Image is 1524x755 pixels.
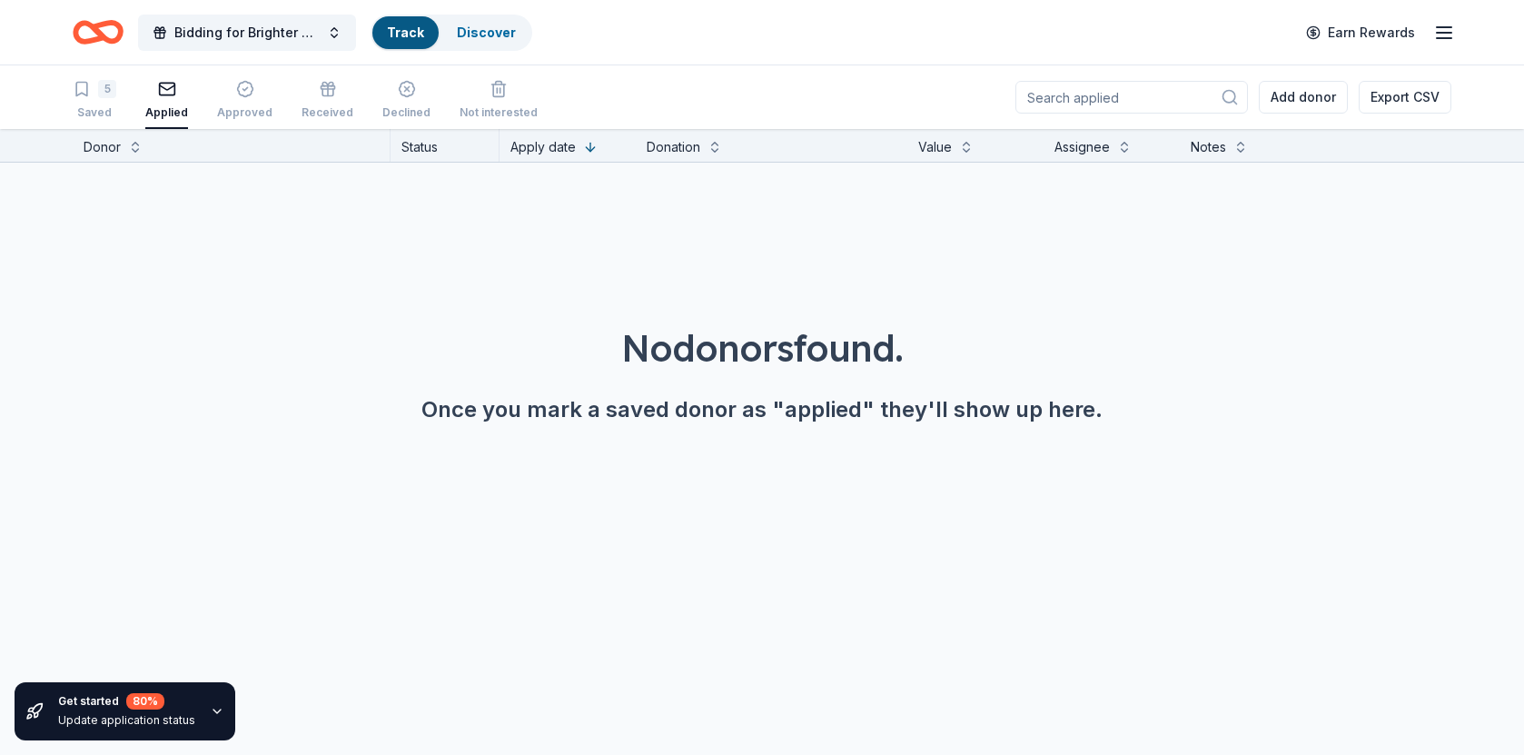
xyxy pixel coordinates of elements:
button: TrackDiscover [371,15,532,51]
div: Approved [217,105,272,120]
div: Update application status [58,713,195,728]
span: Bidding for Brighter Futures: the 2025 Project Nic Benefit Auction [174,22,320,44]
button: 5Saved [73,73,116,129]
a: Track [387,25,424,40]
button: Declined [382,73,430,129]
div: Apply date [510,136,576,158]
button: Applied [145,73,188,129]
a: Earn Rewards [1295,16,1426,49]
div: Value [918,136,952,158]
button: Export CSV [1359,81,1451,114]
div: 5 [98,80,116,98]
div: Not interested [460,105,538,120]
div: Received [302,105,353,120]
div: 80 % [126,693,164,710]
div: Applied [145,105,188,120]
a: Home [73,11,124,54]
div: Assignee [1054,136,1110,158]
div: Status [391,129,500,162]
div: Donor [84,136,121,158]
button: Approved [217,73,272,129]
button: Bidding for Brighter Futures: the 2025 Project Nic Benefit Auction [138,15,356,51]
button: Not interested [460,73,538,129]
div: No donors found. [44,323,1480,373]
div: Declined [382,105,430,120]
div: Once you mark a saved donor as "applied" they'll show up here. [44,395,1480,424]
button: Add donor [1259,81,1348,114]
a: Discover [457,25,516,40]
div: Notes [1191,136,1226,158]
input: Search applied [1015,81,1248,114]
div: Get started [58,693,195,710]
div: Donation [647,136,700,158]
button: Received [302,73,353,129]
div: Saved [73,105,116,120]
